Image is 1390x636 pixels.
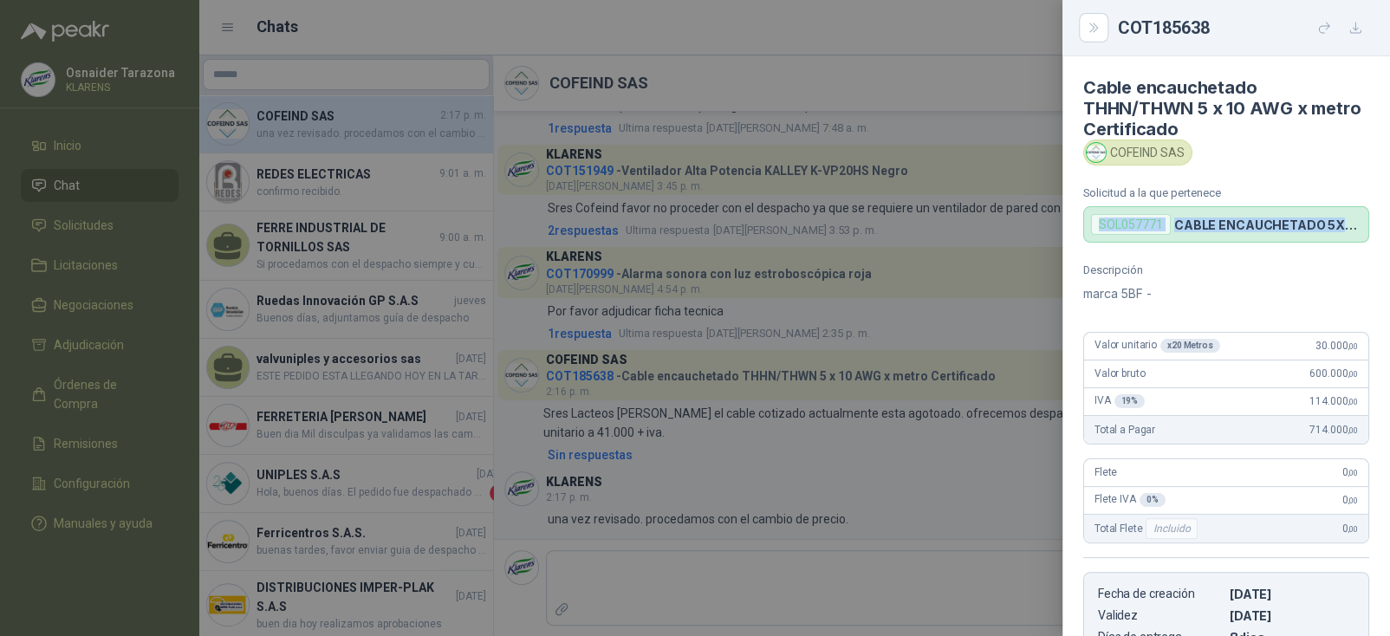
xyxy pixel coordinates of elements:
span: ,00 [1348,496,1358,505]
img: Company Logo [1087,143,1106,162]
p: marca 5BF - [1083,283,1369,304]
p: Validez [1098,608,1223,623]
span: Total a Pagar [1094,424,1155,436]
span: Total Flete [1094,518,1201,539]
p: Descripción [1083,263,1369,276]
div: Incluido [1146,518,1198,539]
span: Valor unitario [1094,339,1220,353]
span: ,00 [1348,369,1358,379]
span: Valor bruto [1094,367,1145,380]
span: Flete [1094,466,1117,478]
p: CABLE ENCAUCHETADO 5X10 AWG [1174,217,1361,232]
span: ,00 [1348,468,1358,477]
div: COFEIND SAS [1083,140,1192,165]
span: ,00 [1348,425,1358,435]
span: 0 [1342,466,1358,478]
span: Flete IVA [1094,493,1166,507]
span: IVA [1094,394,1145,408]
h4: Cable encauchetado THHN/THWN 5 x 10 AWG x metro Certificado [1083,77,1369,140]
p: [DATE] [1230,587,1354,601]
div: 0 % [1140,493,1166,507]
span: 714.000 [1309,424,1358,436]
span: 0 [1342,494,1358,506]
div: 19 % [1114,394,1146,408]
span: 30.000 [1315,340,1358,352]
button: Close [1083,17,1104,38]
span: ,00 [1348,341,1358,351]
span: 600.000 [1309,367,1358,380]
span: 114.000 [1309,395,1358,407]
span: 0 [1342,522,1358,535]
div: x 20 Metros [1160,339,1220,353]
p: Solicitud a la que pertenece [1083,186,1369,199]
div: SOL057771 [1091,214,1171,235]
span: ,00 [1348,524,1358,534]
div: COT185638 [1118,14,1369,42]
p: Fecha de creación [1098,587,1223,601]
p: [DATE] [1230,608,1354,623]
span: ,00 [1348,397,1358,406]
